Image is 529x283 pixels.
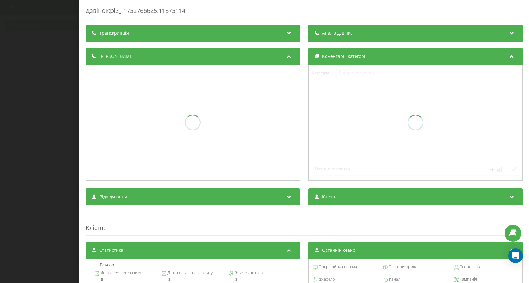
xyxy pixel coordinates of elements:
p: Всього [98,262,115,268]
div: 0 [162,277,224,282]
span: Коментарі і категорії [322,53,367,59]
span: Тип пристрою [388,264,416,270]
span: Клієнт [86,224,104,232]
div: 0 [229,277,291,282]
span: Транскрипція [99,30,129,36]
span: [PERSON_NAME] [99,53,134,59]
span: Статистика [99,247,123,253]
span: Всього дзвінків [233,270,263,276]
span: Днів з останнього візиту [167,270,213,276]
div: 0 [95,277,157,282]
div: : [86,211,523,236]
span: Канал [388,276,400,282]
span: Геопозиція [459,264,481,270]
span: Джерело [318,276,335,282]
div: Open Intercom Messenger [508,248,523,263]
span: Останній сеанс [322,247,355,253]
span: Днів з першого візиту [100,270,141,276]
div: Дзвінок : pl2_-1752766625.11875114 [86,6,523,18]
span: Аналіз дзвінка [322,30,353,36]
span: Клієнт [322,194,336,200]
span: Кампанія [459,276,477,282]
span: Операційна система [318,264,357,270]
span: Відвідування [99,194,127,200]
